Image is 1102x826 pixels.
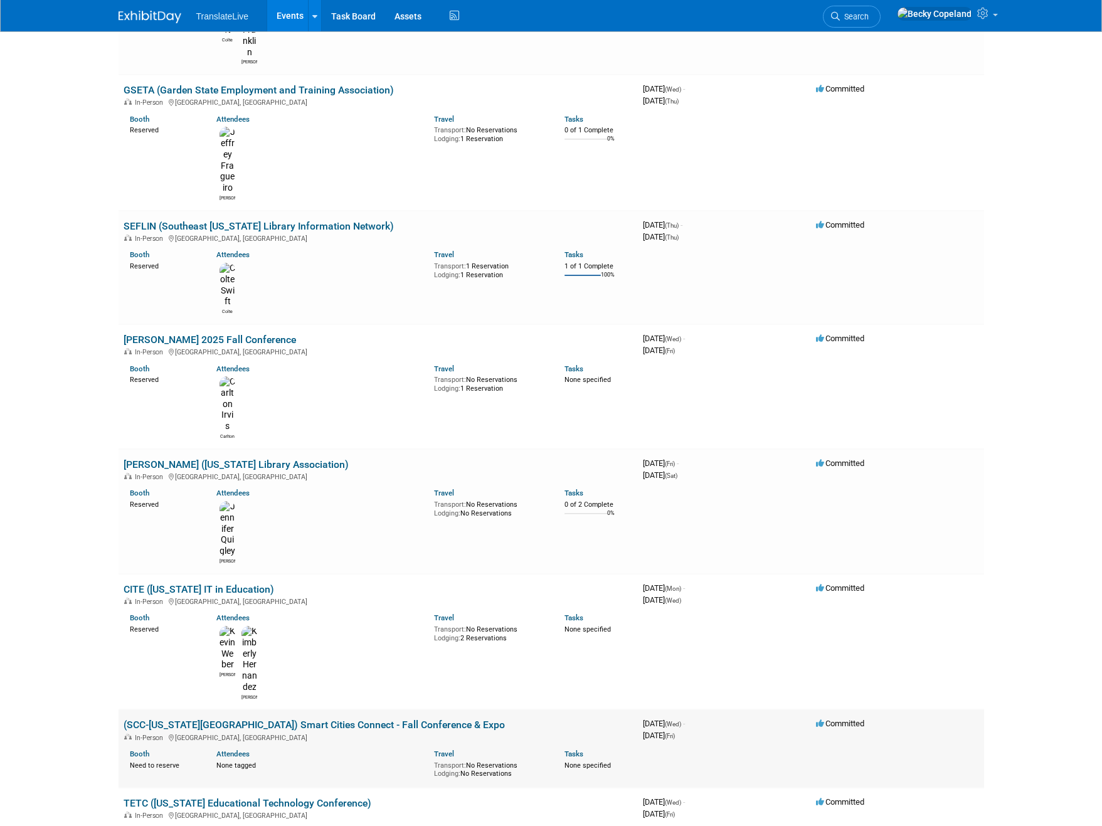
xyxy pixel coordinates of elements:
[124,734,132,740] img: In-Person Event
[119,11,181,23] img: ExhibitDay
[434,625,466,633] span: Transport:
[130,613,149,622] a: Booth
[665,585,681,592] span: (Mon)
[643,232,679,241] span: [DATE]
[607,510,615,527] td: 0%
[816,797,864,807] span: Committed
[130,759,198,770] div: Need to reserve
[683,797,685,807] span: -
[135,98,167,107] span: In-Person
[840,12,869,21] span: Search
[683,583,685,593] span: -
[241,58,257,65] div: Sheldon Franklin
[124,596,633,606] div: [GEOGRAPHIC_DATA], [GEOGRAPHIC_DATA]
[816,220,864,230] span: Committed
[130,489,149,497] a: Booth
[564,115,583,124] a: Tasks
[601,272,615,289] td: 100%
[434,260,546,279] div: 1 Reservation 1 Reservation
[124,348,132,354] img: In-Person Event
[130,250,149,259] a: Booth
[216,364,250,373] a: Attendees
[643,583,685,593] span: [DATE]
[220,557,235,564] div: Jennifer Quigley
[665,460,675,467] span: (Fri)
[124,98,132,105] img: In-Person Event
[665,733,675,739] span: (Fri)
[683,334,685,343] span: -
[216,115,250,124] a: Attendees
[220,626,235,670] img: Kevin Weber
[434,749,454,758] a: Travel
[434,124,546,143] div: No Reservations 1 Reservation
[135,235,167,243] span: In-Person
[124,97,633,107] div: [GEOGRAPHIC_DATA], [GEOGRAPHIC_DATA]
[220,501,235,557] img: Jennifer Quigley
[130,260,198,271] div: Reserved
[216,489,250,497] a: Attendees
[434,373,546,393] div: No Reservations 1 Reservation
[130,749,149,758] a: Booth
[434,262,466,270] span: Transport:
[434,759,546,778] div: No Reservations No Reservations
[434,364,454,373] a: Travel
[216,613,250,622] a: Attendees
[124,334,296,346] a: [PERSON_NAME] 2025 Fall Conference
[816,458,864,468] span: Committed
[220,36,235,43] div: Colte Swift
[564,625,611,633] span: None specified
[135,348,167,356] span: In-Person
[434,500,466,509] span: Transport:
[130,373,198,384] div: Reserved
[683,719,685,728] span: -
[434,271,460,279] span: Lodging:
[564,126,633,135] div: 0 of 1 Complete
[665,799,681,806] span: (Wed)
[124,473,132,479] img: In-Person Event
[665,811,675,818] span: (Fri)
[897,7,972,21] img: Becky Copeland
[434,384,460,393] span: Lodging:
[665,472,677,479] span: (Sat)
[241,626,257,693] img: Kimberly Hernandez
[434,770,460,778] span: Lodging:
[135,473,167,481] span: In-Person
[643,96,679,105] span: [DATE]
[643,458,679,468] span: [DATE]
[124,458,349,470] a: [PERSON_NAME] ([US_STATE] Library Association)
[434,509,460,517] span: Lodging:
[564,613,583,622] a: Tasks
[216,250,250,259] a: Attendees
[816,719,864,728] span: Committed
[643,731,675,740] span: [DATE]
[434,613,454,622] a: Travel
[434,115,454,124] a: Travel
[434,623,546,642] div: No Reservations 2 Reservations
[220,263,235,307] img: Colte Swift
[124,583,274,595] a: CITE ([US_STATE] IT in Education)
[135,734,167,742] span: In-Person
[124,235,132,241] img: In-Person Event
[124,471,633,481] div: [GEOGRAPHIC_DATA], [GEOGRAPHIC_DATA]
[434,634,460,642] span: Lodging:
[124,810,633,820] div: [GEOGRAPHIC_DATA], [GEOGRAPHIC_DATA]
[220,670,235,678] div: Kevin Weber
[643,595,681,605] span: [DATE]
[643,346,675,355] span: [DATE]
[124,797,371,809] a: TETC ([US_STATE] Educational Technology Conference)
[564,364,583,373] a: Tasks
[130,124,198,135] div: Reserved
[665,347,675,354] span: (Fri)
[124,84,394,96] a: GSETA (Garden State Employment and Training Association)
[665,597,681,604] span: (Wed)
[564,489,583,497] a: Tasks
[665,336,681,342] span: (Wed)
[665,234,679,241] span: (Thu)
[434,498,546,517] div: No Reservations No Reservations
[643,470,677,480] span: [DATE]
[665,721,681,728] span: (Wed)
[220,194,235,201] div: Jeffrey Fragueiro
[816,84,864,93] span: Committed
[216,749,250,758] a: Attendees
[564,250,583,259] a: Tasks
